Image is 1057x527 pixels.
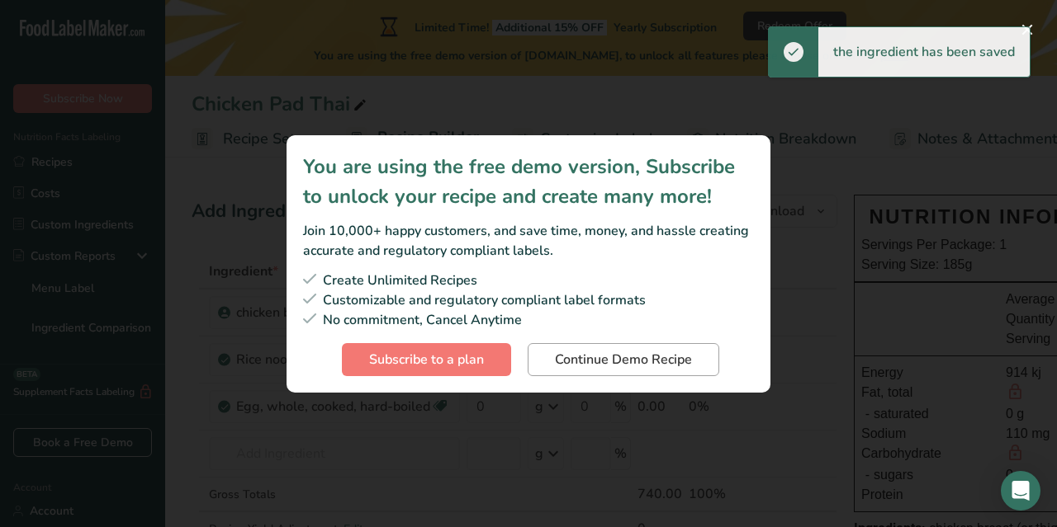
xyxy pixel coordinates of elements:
[369,350,484,369] span: Subscribe to a plan
[303,271,754,290] div: Create Unlimited Recipes
[303,152,754,211] div: You are using the free demo version, Subscribe to unlock your recipe and create many more!
[555,350,692,369] span: Continue Demo Recipe
[1001,471,1040,511] div: Open Intercom Messenger
[303,290,754,310] div: Customizable and regulatory compliant label formats
[818,27,1030,77] div: the ingredient has been saved
[342,343,511,376] button: Subscribe to a plan
[303,221,754,261] div: Join 10,000+ happy customers, and save time, money, and hassle creating accurate and regulatory c...
[303,310,754,330] div: No commitment, Cancel Anytime
[528,343,719,376] button: Continue Demo Recipe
